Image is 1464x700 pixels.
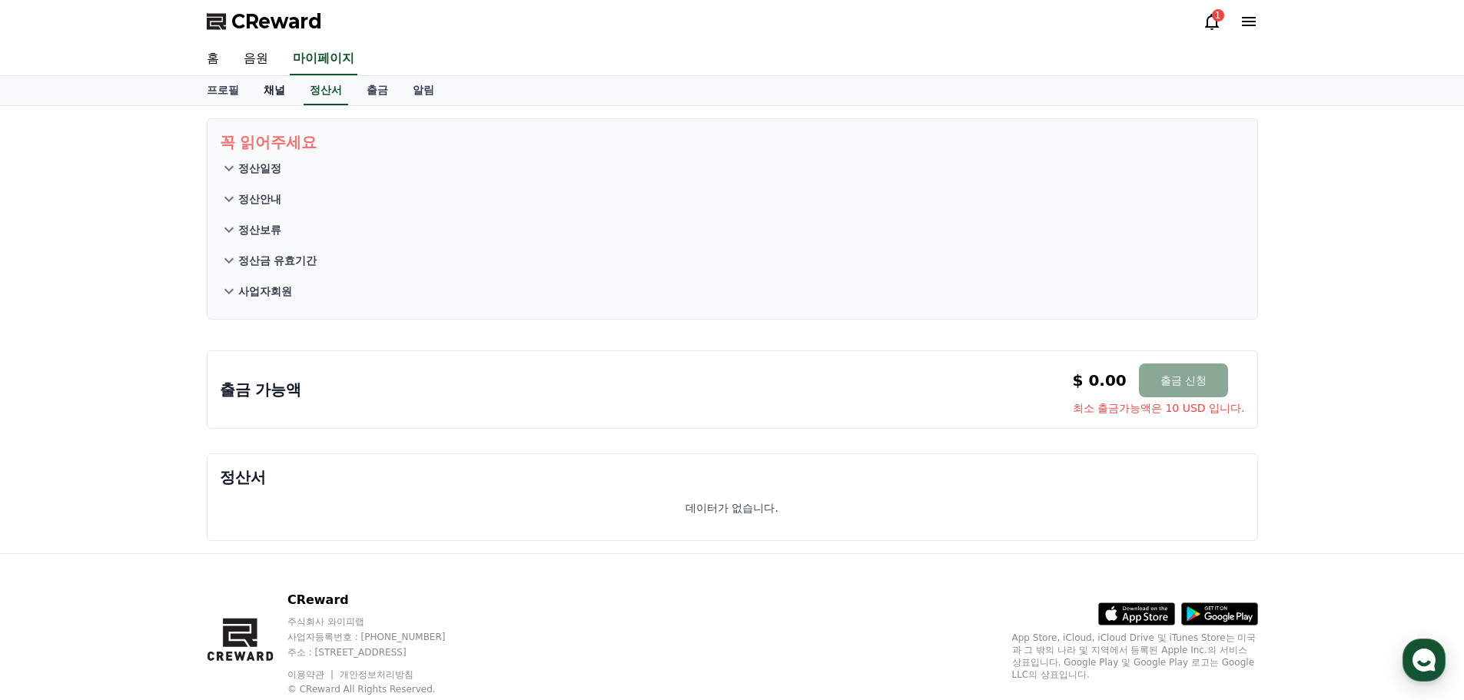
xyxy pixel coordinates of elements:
p: © CReward All Rights Reserved. [287,683,475,695]
a: 음원 [231,43,281,75]
a: 이용약관 [287,669,336,680]
span: CReward [231,9,322,34]
button: 정산금 유효기간 [220,245,1245,276]
p: 사업자등록번호 : [PHONE_NUMBER] [287,631,475,643]
button: 정산일정 [220,153,1245,184]
div: 1 [1212,9,1224,22]
a: 홈 [194,43,231,75]
a: 출금 [354,76,400,105]
p: 데이터가 없습니다. [686,500,778,516]
span: 대화 [141,511,159,523]
p: 정산금 유효기간 [238,253,317,268]
button: 정산보류 [220,214,1245,245]
a: 정산서 [304,76,348,105]
p: 꼭 읽어주세요 [220,131,1245,153]
p: 주소 : [STREET_ADDRESS] [287,646,475,659]
p: 주식회사 와이피랩 [287,615,475,628]
p: 사업자회원 [238,284,292,299]
a: 홈 [5,487,101,526]
button: 정산안내 [220,184,1245,214]
a: 대화 [101,487,198,526]
button: 출금 신청 [1139,363,1228,397]
a: CReward [207,9,322,34]
a: 개인정보처리방침 [340,669,413,680]
p: 정산안내 [238,191,281,207]
p: $ 0.00 [1073,370,1127,391]
p: App Store, iCloud, iCloud Drive 및 iTunes Store는 미국과 그 밖의 나라 및 지역에서 등록된 Apple Inc.의 서비스 상표입니다. Goo... [1012,632,1258,681]
span: 설정 [237,510,256,523]
p: 출금 가능액 [220,379,302,400]
p: 정산서 [220,466,1245,488]
button: 사업자회원 [220,276,1245,307]
a: 설정 [198,487,295,526]
a: 채널 [251,76,297,105]
a: 프로필 [194,76,251,105]
a: 마이페이지 [290,43,357,75]
a: 알림 [400,76,447,105]
p: 정산일정 [238,161,281,176]
span: 홈 [48,510,58,523]
a: 1 [1203,12,1221,31]
p: 정산보류 [238,222,281,237]
p: CReward [287,591,475,609]
span: 최소 출금가능액은 10 USD 입니다. [1073,400,1245,416]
